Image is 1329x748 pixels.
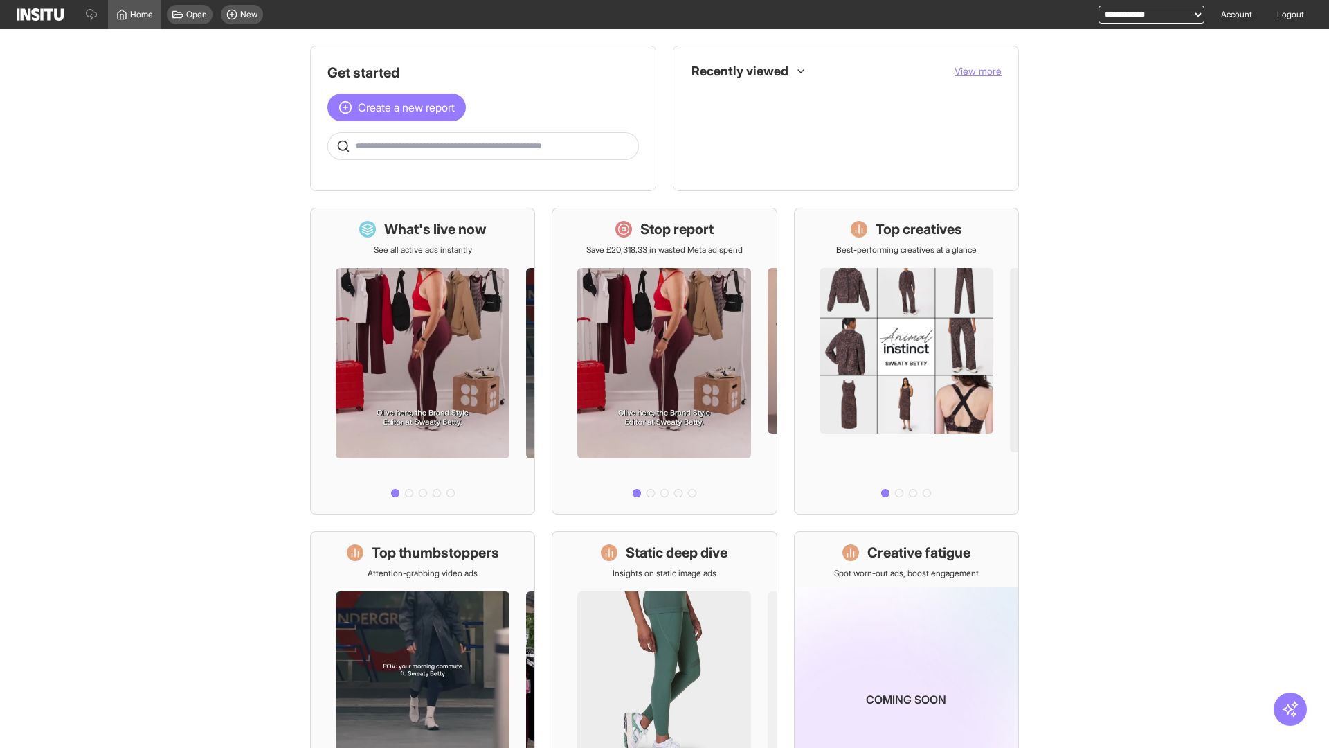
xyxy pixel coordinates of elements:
[130,9,153,20] span: Home
[372,543,499,562] h1: Top thumbstoppers
[368,568,478,579] p: Attention-grabbing video ads
[955,64,1002,78] button: View more
[836,244,977,256] p: Best-performing creatives at a glance
[17,8,64,21] img: Logo
[613,568,716,579] p: Insights on static image ads
[327,63,639,82] h1: Get started
[327,93,466,121] button: Create a new report
[876,220,962,239] h1: Top creatives
[640,220,714,239] h1: Stop report
[358,99,455,116] span: Create a new report
[794,208,1019,515] a: Top creativesBest-performing creatives at a glance
[186,9,207,20] span: Open
[955,65,1002,77] span: View more
[384,220,487,239] h1: What's live now
[240,9,257,20] span: New
[552,208,777,515] a: Stop reportSave £20,318.33 in wasted Meta ad spend
[626,543,727,562] h1: Static deep dive
[310,208,535,515] a: What's live nowSee all active ads instantly
[374,244,472,256] p: See all active ads instantly
[586,244,743,256] p: Save £20,318.33 in wasted Meta ad spend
